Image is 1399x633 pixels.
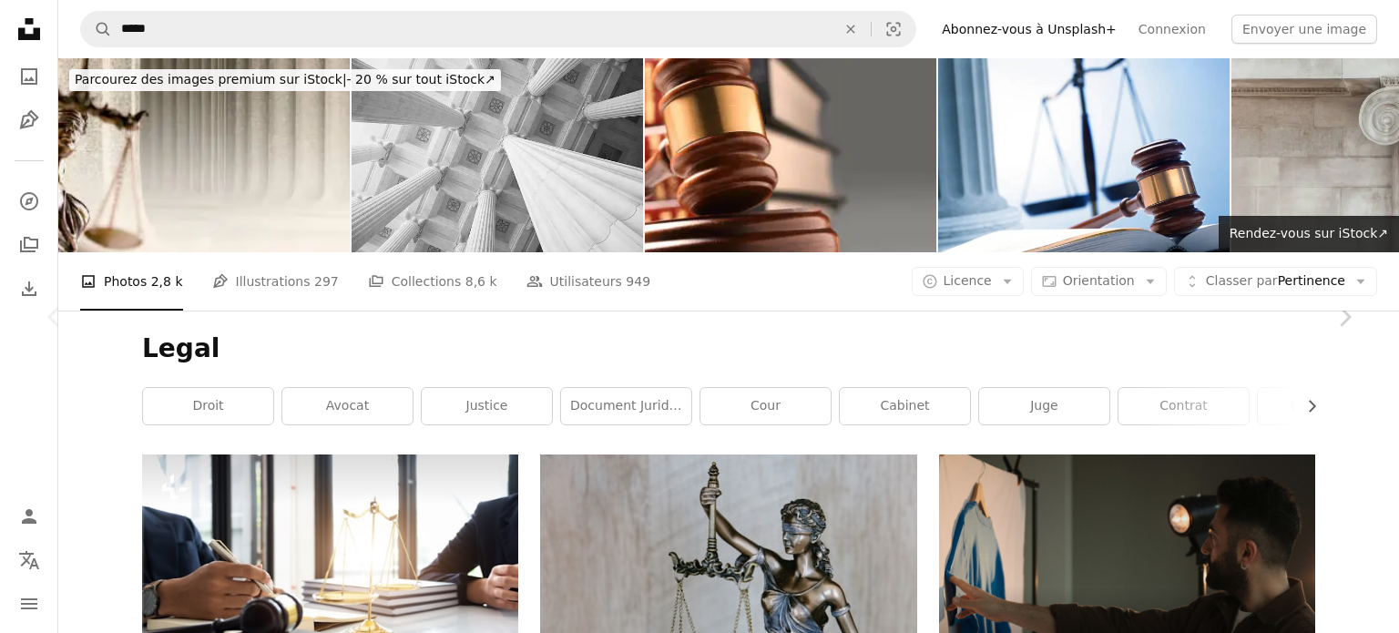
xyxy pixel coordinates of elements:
a: Femme tenant une statue d’épée pendant la journée [540,571,916,587]
form: Rechercher des visuels sur tout le site [80,11,916,47]
a: Photos [11,58,47,95]
span: 297 [314,271,339,291]
img: Colonnes de marbre. [352,58,643,252]
button: faire défiler la liste vers la droite [1295,388,1315,424]
span: Licence [944,273,992,288]
a: juge [979,388,1109,424]
a: Suivant [1290,230,1399,404]
button: Classer parPertinence [1174,267,1377,296]
img: Close Up Of A Gavel In Front of Stack Of Law Books [645,58,936,252]
a: Justice [422,388,552,424]
img: Dame Justice et colonnes d’une façade de palais de justice [58,58,350,252]
a: Document juridique [561,388,691,424]
a: Collections [11,227,47,263]
span: - 20 % sur tout iStock ↗ [75,72,495,87]
img: Échelle gavel et justice [938,58,1230,252]
button: Orientation [1031,267,1167,296]
button: Menu [11,586,47,622]
span: Parcourez des images premium sur iStock | [75,72,347,87]
a: Illustrations [11,102,47,138]
span: 8,6 k [465,271,497,291]
a: Collections 8,6 k [368,252,497,311]
h1: Legal [142,332,1315,365]
span: Orientation [1063,273,1135,288]
button: Envoyer une image [1231,15,1377,44]
a: contrat [1118,388,1249,424]
a: Explorer [11,183,47,220]
a: Cabinet [840,388,970,424]
button: Licence [912,267,1024,296]
a: Utilisateurs 949 [526,252,651,311]
a: Concept de droit des affaires, Les avocats d’affaires consultent des avocats pour les femmes entr... [142,571,518,587]
a: Illustrations 297 [212,252,339,311]
a: Entreprise [1258,388,1388,424]
span: Classer par [1206,273,1278,288]
a: Connexion / S’inscrire [11,498,47,535]
a: Parcourez des images premium sur iStock|- 20 % sur tout iStock↗ [58,58,512,102]
button: Effacer [831,12,871,46]
span: Rendez-vous sur iStock ↗ [1230,226,1388,240]
span: Pertinence [1206,272,1345,291]
a: avocat [282,388,413,424]
a: cour [700,388,831,424]
button: Langue [11,542,47,578]
button: Rechercher sur Unsplash [81,12,112,46]
a: Rendez-vous sur iStock↗ [1219,216,1399,252]
a: Connexion [1128,15,1217,44]
button: Recherche de visuels [872,12,915,46]
a: droit [143,388,273,424]
span: 949 [626,271,650,291]
a: Abonnez-vous à Unsplash+ [931,15,1128,44]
